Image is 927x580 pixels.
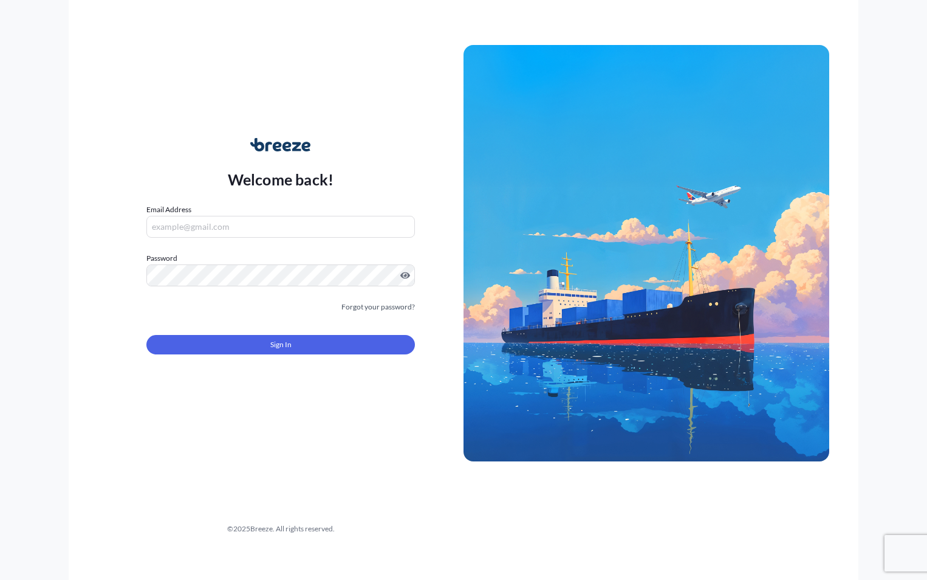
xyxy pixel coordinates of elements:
[270,339,292,351] span: Sign In
[146,252,415,264] label: Password
[228,170,334,189] p: Welcome back!
[146,335,415,354] button: Sign In
[98,523,463,535] div: © 2025 Breeze. All rights reserved.
[341,301,415,313] a: Forgot your password?
[400,271,410,280] button: Show password
[146,216,415,238] input: example@gmail.com
[463,45,829,461] img: Ship illustration
[146,204,191,216] label: Email Address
